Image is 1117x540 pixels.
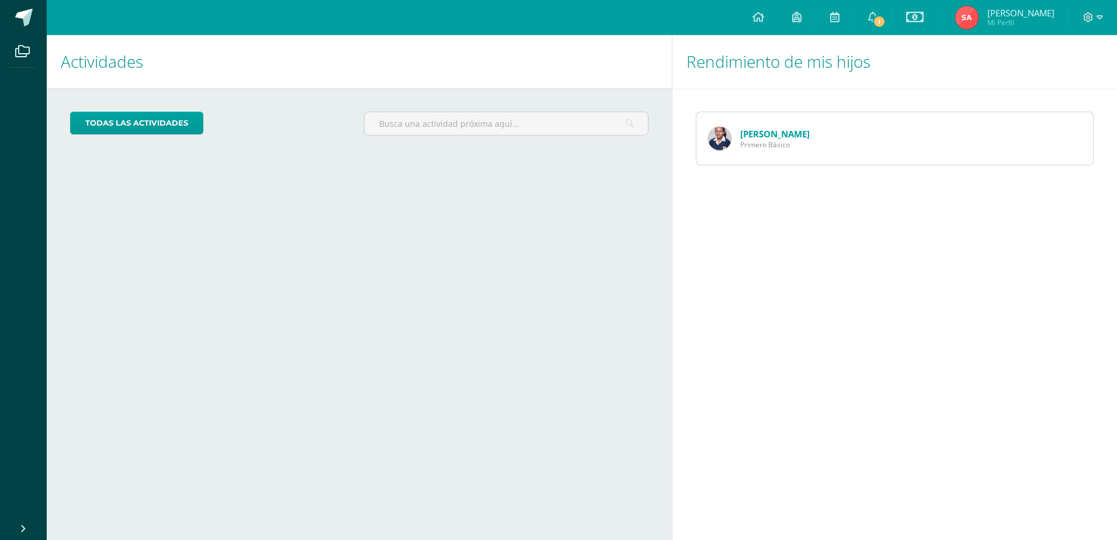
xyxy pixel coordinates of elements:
a: todas las Actividades [70,112,203,134]
span: 1 [873,15,886,28]
h1: Actividades [61,35,658,88]
span: Primero Básico [740,140,810,150]
span: Mi Perfil [987,18,1054,27]
img: 4812e7ca61c96f03930230dbb985e6a6.png [708,127,731,150]
input: Busca una actividad próxima aquí... [365,112,648,135]
img: 0d1478a63bf9e0a655aaec8edb050f29.png [955,6,979,29]
span: [PERSON_NAME] [987,7,1054,19]
a: [PERSON_NAME] [740,128,810,140]
h1: Rendimiento de mis hijos [686,35,1103,88]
